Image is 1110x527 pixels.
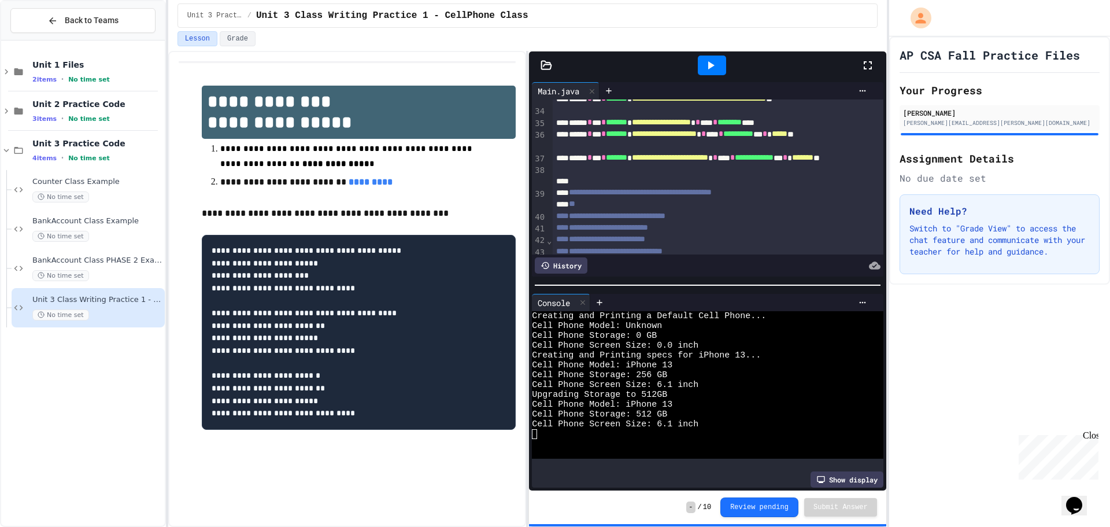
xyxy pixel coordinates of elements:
[532,153,546,165] div: 37
[32,256,162,266] span: BankAccount Class PHASE 2 Example
[532,130,546,153] div: 36
[1061,481,1098,515] iframe: chat widget
[61,153,64,163] span: •
[32,60,162,70] span: Unit 1 Files
[32,115,57,123] span: 3 items
[61,75,64,84] span: •
[1014,430,1098,480] iframe: chat widget
[804,498,877,517] button: Submit Answer
[32,191,89,202] span: No time set
[32,99,162,109] span: Unit 2 Practice Code
[32,216,162,226] span: BankAccount Class Example
[10,8,156,33] button: Back to Teams
[220,31,256,46] button: Grade
[532,247,546,259] div: 43
[532,380,698,390] span: Cell Phone Screen Size: 6.1 inch
[532,410,667,419] span: Cell Phone Storage: 512 GB
[900,82,1100,98] h2: Your Progress
[532,82,600,99] div: Main.java
[32,138,162,149] span: Unit 3 Practice Code
[532,297,576,309] div: Console
[546,236,552,245] span: Fold line
[532,212,546,223] div: 40
[32,270,89,281] span: No time set
[68,76,110,83] span: No time set
[900,47,1080,63] h1: AP CSA Fall Practice Files
[32,295,162,305] span: Unit 3 Class Writing Practice 1 - CellPhone Class
[532,85,585,97] div: Main.java
[686,502,695,513] span: -
[65,14,119,27] span: Back to Teams
[32,231,89,242] span: No time set
[532,351,761,360] span: Creating and Printing specs for iPhone 13...
[532,321,662,331] span: Cell Phone Model: Unknown
[903,108,1096,118] div: [PERSON_NAME]
[32,309,89,320] span: No time set
[532,390,667,400] span: Upgrading Storage to 512GB
[247,11,251,20] span: /
[32,177,162,187] span: Counter Class Example
[532,341,698,351] span: Cell Phone Screen Size: 0.0 inch
[909,223,1090,257] p: Switch to "Grade View" to access the chat feature and communicate with your teacher for help and ...
[532,419,698,429] span: Cell Phone Screen Size: 6.1 inch
[900,150,1100,167] h2: Assignment Details
[703,503,711,512] span: 10
[535,257,587,274] div: History
[532,165,546,189] div: 38
[32,76,57,83] span: 2 items
[811,471,883,488] div: Show display
[256,9,528,23] span: Unit 3 Class Writing Practice 1 - CellPhone Class
[32,154,57,162] span: 4 items
[532,106,546,117] div: 34
[532,223,546,235] div: 41
[532,235,546,246] div: 42
[532,311,766,321] span: Creating and Printing a Default Cell Phone...
[68,154,110,162] span: No time set
[532,370,667,380] span: Cell Phone Storage: 256 GB
[532,189,546,212] div: 39
[720,497,798,517] button: Review pending
[532,360,672,370] span: Cell Phone Model: iPhone 13
[909,204,1090,218] h3: Need Help?
[532,118,546,130] div: 35
[187,11,243,20] span: Unit 3 Practice Code
[813,503,868,512] span: Submit Answer
[903,119,1096,127] div: [PERSON_NAME][EMAIL_ADDRESS][PERSON_NAME][DOMAIN_NAME]
[61,114,64,123] span: •
[698,503,702,512] span: /
[900,171,1100,185] div: No due date set
[898,5,934,31] div: My Account
[532,294,590,311] div: Console
[532,400,672,410] span: Cell Phone Model: iPhone 13
[68,115,110,123] span: No time set
[5,5,80,73] div: Chat with us now!Close
[532,331,657,341] span: Cell Phone Storage: 0 GB
[177,31,217,46] button: Lesson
